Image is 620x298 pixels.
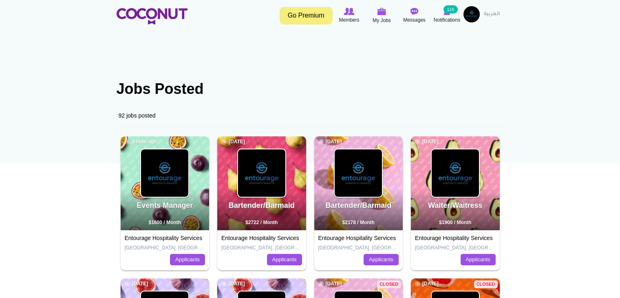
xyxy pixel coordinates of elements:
[280,7,333,24] a: Go Premium
[432,149,479,197] img: Entourage Hospitality Services
[415,235,493,241] a: Entourage Hospitality Services
[318,138,342,145] span: [DATE]
[221,245,302,251] p: [GEOGRAPHIC_DATA], [GEOGRAPHIC_DATA]
[443,8,450,15] img: Notifications
[403,16,426,24] span: Messages
[229,201,295,209] a: Bartender/Barmaid
[221,280,245,287] span: [DATE]
[125,280,148,287] span: [DATE]
[373,16,391,24] span: My Jobs
[366,6,398,25] a: My Jobs My Jobs
[342,220,375,225] span: $2178 / Month
[339,16,359,24] span: Members
[377,8,386,15] img: My Jobs
[443,5,457,13] small: 116
[415,245,496,251] p: [GEOGRAPHIC_DATA], [GEOGRAPHIC_DATA]
[398,6,431,25] a: Messages Messages
[434,16,460,24] span: Notifications
[318,235,396,241] a: Entourage Hospitality Services
[333,6,366,25] a: Browse Members Members
[137,201,193,209] a: Events Manager
[480,6,504,22] a: العربية
[364,254,399,265] a: Applicants
[335,149,382,197] img: Entourage Hospitality Services
[221,138,245,145] span: [DATE]
[245,220,278,225] span: $2722 / Month
[221,235,299,241] a: Entourage Hospitality Services
[415,138,439,145] span: [DATE]
[461,254,496,265] a: Applicants
[344,8,354,15] img: Browse Members
[149,220,181,225] span: $1600 / Month
[125,138,157,145] span: 1 hour ago
[410,8,419,15] img: Messages
[117,81,504,97] h1: Jobs Posted
[267,254,302,265] a: Applicants
[325,201,391,209] a: Bartender/Barmaid
[125,235,203,241] a: Entourage Hospitality Services
[238,149,285,197] img: Entourage Hospitality Services
[439,220,471,225] span: $1900 / Month
[428,201,483,209] a: Waiter/Waitress
[377,280,401,288] span: Closed
[141,149,188,197] img: Entourage Hospitality Services
[318,280,342,287] span: [DATE]
[431,6,463,25] a: Notifications Notifications 116
[318,245,399,251] p: [GEOGRAPHIC_DATA], [GEOGRAPHIC_DATA]
[415,280,439,287] span: [DATE]
[117,8,188,24] img: Home
[117,105,504,126] div: 92 jobs posted
[474,280,498,288] span: Closed
[125,245,205,251] p: [GEOGRAPHIC_DATA], [GEOGRAPHIC_DATA]
[170,254,205,265] a: Applicants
